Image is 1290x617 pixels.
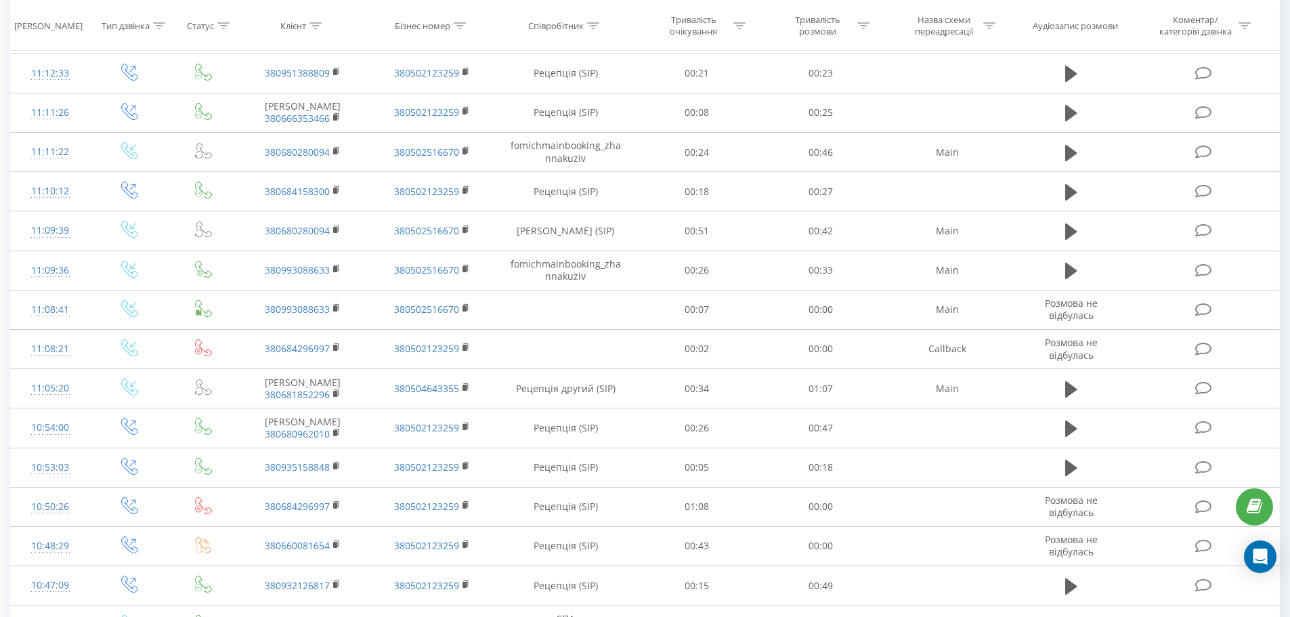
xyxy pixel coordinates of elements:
div: 11:05:20 [24,375,77,402]
td: 00:26 [635,408,759,448]
td: Рецепція (SIP) [496,172,635,211]
a: 380680280094 [265,224,330,237]
div: Назва схеми переадресації [907,14,980,37]
a: 380502123259 [394,106,459,119]
div: 10:48:29 [24,533,77,559]
div: 10:47:09 [24,572,77,599]
div: Коментар/категорія дзвінка [1156,14,1235,37]
a: 380681852296 [265,388,330,401]
td: 00:24 [635,133,759,172]
td: 00:00 [759,290,883,329]
td: 00:00 [759,487,883,526]
a: 380502516670 [394,224,459,237]
div: Тип дзвінка [102,20,150,31]
a: 380684296997 [265,342,330,355]
td: 00:05 [635,448,759,487]
div: 11:12:33 [24,60,77,87]
div: 10:53:03 [24,454,77,481]
td: fomichmainbooking_zhannakuziv [496,133,635,172]
td: Рецепція (SIP) [496,54,635,93]
a: 380502516670 [394,263,459,276]
td: 01:07 [759,369,883,408]
td: Main [882,369,1011,408]
td: 00:08 [635,93,759,132]
span: Розмова не відбулась [1045,297,1098,322]
td: 00:18 [635,172,759,211]
div: [PERSON_NAME] [14,20,83,31]
a: 380951388809 [265,66,330,79]
a: 380502123259 [394,539,459,552]
td: 00:34 [635,369,759,408]
td: [PERSON_NAME] [238,93,367,132]
div: Тривалість розмови [781,14,854,37]
span: Розмова не відбулась [1045,336,1098,361]
td: Main [882,133,1011,172]
div: 11:08:41 [24,297,77,323]
a: 380502123259 [394,66,459,79]
div: Open Intercom Messenger [1244,540,1276,573]
td: Рецепція (SIP) [496,448,635,487]
td: 00:18 [759,448,883,487]
td: 00:23 [759,54,883,93]
div: Статус [187,20,214,31]
a: 380660081654 [265,539,330,552]
td: 00:49 [759,566,883,605]
td: 00:25 [759,93,883,132]
td: Main [882,251,1011,290]
td: 00:42 [759,211,883,251]
a: 380680962010 [265,427,330,440]
td: 00:02 [635,329,759,368]
td: Main [882,211,1011,251]
div: 10:54:00 [24,414,77,441]
td: 00:43 [635,526,759,566]
a: 380502123259 [394,421,459,434]
a: 380993088633 [265,263,330,276]
div: 11:10:12 [24,178,77,205]
a: 380502123259 [394,500,459,513]
a: 380993088633 [265,303,330,316]
td: 00:15 [635,566,759,605]
td: Рецепція (SIP) [496,408,635,448]
td: Рецепція (SIP) [496,526,635,566]
td: Рецепція другий (SIP) [496,369,635,408]
div: 11:09:39 [24,217,77,244]
div: 11:11:26 [24,100,77,126]
td: 01:08 [635,487,759,526]
td: [PERSON_NAME] (SIP) [496,211,635,251]
span: Розмова не відбулась [1045,533,1098,558]
td: 00:00 [759,526,883,566]
a: 380502123259 [394,579,459,592]
a: 380666353466 [265,112,330,125]
div: 11:08:21 [24,336,77,362]
a: 380502123259 [394,185,459,198]
div: Бізнес номер [395,20,450,31]
td: 00:00 [759,329,883,368]
a: 380932126817 [265,579,330,592]
td: Callback [882,329,1011,368]
div: Тривалість очікування [658,14,730,37]
a: 380935158848 [265,461,330,473]
div: 11:09:36 [24,257,77,284]
a: 380502123259 [394,342,459,355]
a: 380504643355 [394,382,459,395]
div: Співробітник [528,20,584,31]
div: 10:50:26 [24,494,77,520]
td: 00:07 [635,290,759,329]
td: [PERSON_NAME] [238,369,367,408]
td: Main [882,290,1011,329]
a: 380684158300 [265,185,330,198]
td: Рецепція (SIP) [496,487,635,526]
td: 00:27 [759,172,883,211]
td: 00:51 [635,211,759,251]
a: 380502516670 [394,303,459,316]
div: Клієнт [280,20,306,31]
div: 11:11:22 [24,139,77,165]
td: Рецепція (SIP) [496,93,635,132]
a: 380502123259 [394,461,459,473]
td: 00:33 [759,251,883,290]
td: 00:26 [635,251,759,290]
td: 00:47 [759,408,883,448]
div: Аудіозапис розмови [1033,20,1118,31]
td: 00:21 [635,54,759,93]
span: Розмова не відбулась [1045,494,1098,519]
